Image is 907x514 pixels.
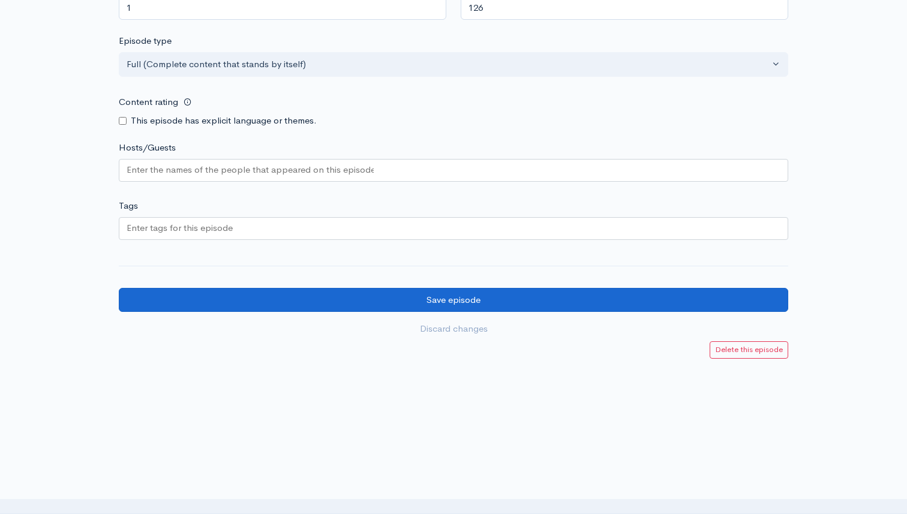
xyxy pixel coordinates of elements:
[119,52,788,77] button: Full (Complete content that stands by itself)
[119,317,788,341] a: Discard changes
[715,344,783,354] small: Delete this episode
[127,163,374,177] input: Enter the names of the people that appeared on this episode
[119,34,172,48] label: Episode type
[119,141,176,155] label: Hosts/Guests
[131,114,317,128] label: This episode has explicit language or themes.
[127,58,770,71] div: Full (Complete content that stands by itself)
[119,90,178,115] label: Content rating
[119,288,788,312] input: Save episode
[710,341,788,359] a: Delete this episode
[119,199,138,213] label: Tags
[127,221,235,235] input: Enter tags for this episode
